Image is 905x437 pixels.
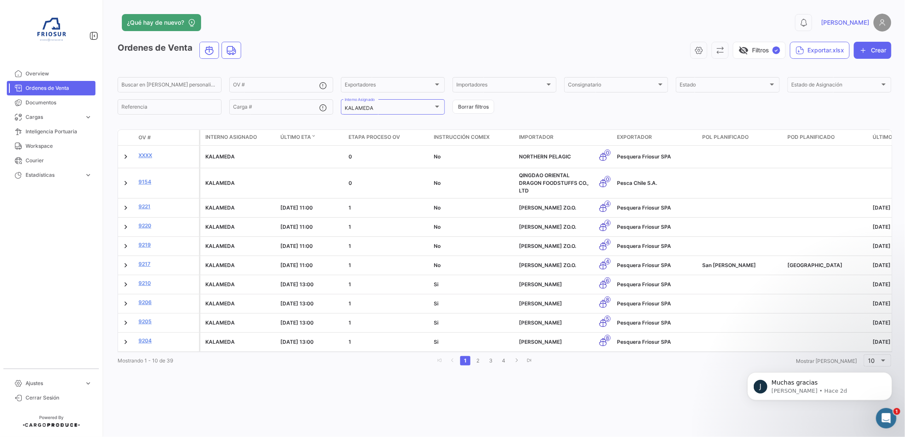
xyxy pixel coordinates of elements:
[519,300,562,307] span: JP KLAUSEN
[519,339,562,345] span: JP KLAUSEN
[121,280,130,289] a: Expand/Collapse Row
[118,42,244,59] h3: Ordenes de Venta
[680,83,768,89] span: Estado
[499,356,509,365] a: 4
[605,277,611,284] span: 6
[787,262,842,268] span: Szczecin
[345,83,433,89] span: Exportadores
[7,66,95,81] a: Overview
[873,262,905,268] span: [DATE] 11:42
[605,258,611,264] span: 4
[7,95,95,110] a: Documentos
[447,356,458,365] a: go to previous page
[121,242,130,250] a: Expand/Collapse Row
[434,300,438,307] span: Si
[772,46,780,54] span: ✓
[280,224,313,230] span: [DATE] 11:00
[459,354,472,368] li: page 1
[138,279,196,287] a: 9210
[280,243,313,249] span: [DATE] 11:00
[434,319,438,326] span: Si
[434,339,438,345] span: Si
[784,130,869,145] datatable-header-cell: POD Planificado
[430,130,516,145] datatable-header-cell: Instrucción Comex
[702,262,756,268] span: San Vicente
[280,300,314,307] span: [DATE] 13:00
[349,339,351,345] span: 1
[497,354,510,368] li: page 4
[135,130,199,145] datatable-header-cell: OV #
[205,243,235,249] span: KALAMEDA
[277,130,345,145] datatable-header-cell: Último ETA
[26,99,92,106] span: Documentos
[873,319,905,326] span: [DATE] 11:42
[280,262,313,268] span: [DATE] 11:00
[26,70,92,78] span: Overview
[519,153,571,160] span: NORTHERN PELAGIC
[735,354,905,414] iframe: Intercom notifications mensaje
[205,339,235,345] span: KALAMEDA
[349,204,351,211] span: 1
[26,394,92,402] span: Cerrar Sesión
[873,133,904,141] span: Último ETD
[200,42,219,58] button: Ocean
[790,42,850,59] button: Exportar.xlsx
[617,153,671,160] span: Pesquera Friosur SPA
[605,335,611,341] span: 8
[605,220,611,226] span: 4
[121,152,130,161] a: Expand/Collapse Row
[791,83,880,89] span: Estado de Asignación
[617,133,652,141] span: Exportador
[519,243,576,249] span: ABRAMCZYK SP ZO.O.
[519,133,553,141] span: Importador
[205,281,235,287] span: KALAMEDA
[138,299,196,306] a: 9206
[605,316,611,322] span: 5
[873,339,905,345] span: [DATE] 11:42
[7,81,95,95] a: Ordenes de Venta
[617,243,671,249] span: Pesquera Friosur SPA
[138,318,196,325] a: 9205
[349,281,351,287] span: 1
[787,133,835,141] span: POD Planificado
[280,204,313,211] span: [DATE] 11:00
[434,243,441,249] span: No
[26,113,81,121] span: Cargas
[592,130,614,145] datatable-header-cell: Modo de Transporte
[738,45,749,55] span: visibility_off
[205,204,235,211] span: KALAMEDA
[434,153,441,160] span: No
[205,262,235,268] span: KALAMEDA
[121,223,130,231] a: Expand/Collapse Row
[345,105,373,111] mat-select-trigger: KALAMEDA
[121,338,130,346] a: Expand/Collapse Row
[568,83,657,89] span: Consignatario
[516,130,592,145] datatable-header-cell: Importador
[26,142,92,150] span: Workspace
[205,153,235,160] span: KALAMEDA
[280,319,314,326] span: [DATE] 13:00
[519,281,562,287] span: JP KLAUSEN
[205,300,235,307] span: KALAMEDA
[617,319,671,326] span: Pesquera Friosur SPA
[821,18,869,27] span: [PERSON_NAME]
[121,261,130,270] a: Expand/Collapse Row
[434,180,441,186] span: No
[617,339,671,345] span: Pesquera Friosur SPA
[84,379,92,387] span: expand_more
[349,153,352,160] span: 0
[733,42,786,59] button: visibility_offFiltros✓
[349,243,351,249] span: 1
[605,149,611,156] span: 0
[349,262,351,268] span: 1
[26,379,81,387] span: Ajustes
[118,357,173,364] span: Mostrando 1 - 10 de 39
[349,133,400,141] span: Etapa Proceso OV
[138,178,196,186] a: 9154
[138,337,196,345] a: 9204
[349,180,352,186] span: 0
